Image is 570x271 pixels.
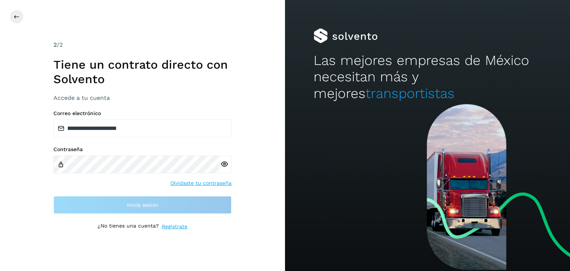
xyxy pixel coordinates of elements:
[98,223,159,231] p: ¿No tienes una cuenta?
[53,41,57,48] span: 2
[366,85,455,101] span: transportistas
[127,202,158,208] span: Inicia sesión
[170,179,232,187] a: Olvidaste tu contraseña
[162,223,187,231] a: Regístrate
[53,146,232,153] label: Contraseña
[53,40,232,49] div: /2
[53,58,232,86] h1: Tiene un contrato directo con Solvento
[53,196,232,214] button: Inicia sesión
[53,94,232,101] h3: Accede a tu cuenta
[314,52,541,102] h2: Las mejores empresas de México necesitan más y mejores
[53,110,232,117] label: Correo electrónico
